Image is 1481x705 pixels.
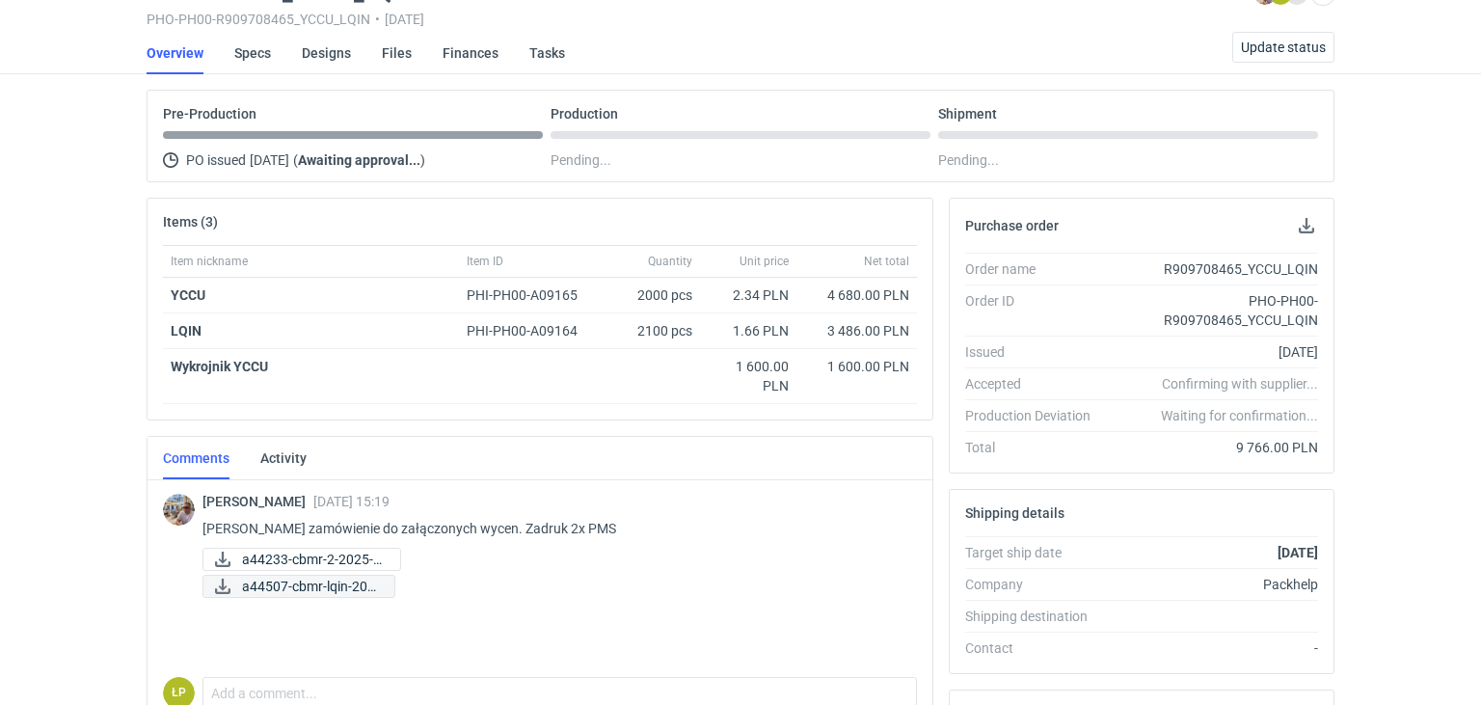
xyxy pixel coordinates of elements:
[147,12,1164,27] div: PHO-PH00-R909708465_YCCU_LQIN [DATE]
[965,342,1106,362] div: Issued
[171,287,205,303] a: YCCU
[202,517,902,540] p: [PERSON_NAME] zamówienie do załączonych wycen. Zadruk 2x PMS
[965,374,1106,393] div: Accepted
[938,149,1318,172] div: Pending...
[708,357,789,395] div: 1 600.00 PLN
[1106,638,1318,658] div: -
[382,32,412,74] a: Files
[171,323,202,339] a: LQIN
[202,575,395,598] div: a44507-cbmr-lqin-2025-10-02.pdf
[965,259,1106,279] div: Order name
[1295,214,1318,237] button: Download PO
[965,575,1106,594] div: Company
[529,32,565,74] a: Tasks
[604,313,700,349] div: 2100 pcs
[313,494,390,509] span: [DATE] 15:19
[293,152,298,168] span: (
[804,321,909,340] div: 3 486.00 PLN
[965,438,1106,457] div: Total
[1161,406,1318,425] em: Waiting for confirmation...
[551,106,618,122] p: Production
[1106,438,1318,457] div: 9 766.00 PLN
[467,254,503,269] span: Item ID
[250,149,289,172] span: [DATE]
[965,607,1106,626] div: Shipping destination
[202,548,395,571] div: a44233-cbmr-2-2025-10-03.pdf
[804,357,909,376] div: 1 600.00 PLN
[1241,41,1326,54] span: Update status
[938,106,997,122] p: Shipment
[604,278,700,313] div: 2000 pcs
[420,152,425,168] span: )
[1162,376,1318,392] em: Confirming with supplier...
[965,291,1106,330] div: Order ID
[163,494,195,526] img: Michał Palasek
[740,254,789,269] span: Unit price
[202,575,395,598] a: a44507-cbmr-lqin-202...
[467,321,596,340] div: PHI-PH00-A09164
[965,638,1106,658] div: Contact
[965,543,1106,562] div: Target ship date
[171,359,268,374] strong: Wykrojnik YCCU
[163,437,229,479] a: Comments
[163,149,543,172] div: PO issued
[1106,575,1318,594] div: Packhelp
[551,149,611,172] span: Pending...
[965,218,1059,233] h2: Purchase order
[202,494,313,509] span: [PERSON_NAME]
[1106,291,1318,330] div: PHO-PH00-R909708465_YCCU_LQIN
[375,12,380,27] span: •
[1232,32,1334,63] button: Update status
[467,285,596,305] div: PHI-PH00-A09165
[708,285,789,305] div: 2.34 PLN
[443,32,498,74] a: Finances
[965,505,1064,521] h2: Shipping details
[202,548,401,571] a: a44233-cbmr-2-2025-1...
[708,321,789,340] div: 1.66 PLN
[147,32,203,74] a: Overview
[234,32,271,74] a: Specs
[648,254,692,269] span: Quantity
[242,549,385,570] span: a44233-cbmr-2-2025-1...
[804,285,909,305] div: 4 680.00 PLN
[1278,545,1318,560] strong: [DATE]
[864,254,909,269] span: Net total
[171,254,248,269] span: Item nickname
[163,106,256,122] p: Pre-Production
[302,32,351,74] a: Designs
[298,152,420,168] strong: Awaiting approval...
[242,576,379,597] span: a44507-cbmr-lqin-202...
[163,214,218,230] h2: Items (3)
[1106,259,1318,279] div: R909708465_YCCU_LQIN
[965,406,1106,425] div: Production Deviation
[1106,342,1318,362] div: [DATE]
[260,437,307,479] a: Activity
